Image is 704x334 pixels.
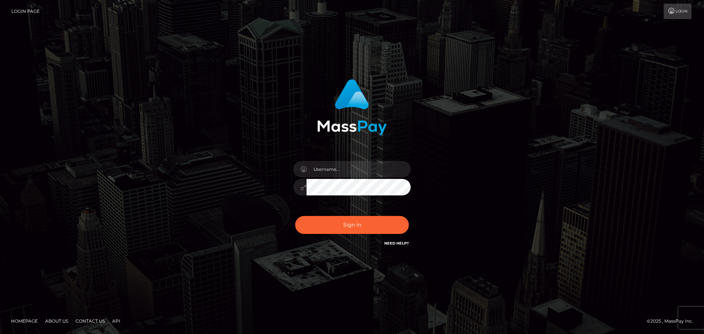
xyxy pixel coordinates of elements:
button: Sign in [295,216,409,234]
a: Homepage [8,315,41,327]
img: MassPay Login [317,79,387,135]
a: API [109,315,123,327]
div: © 2025 , MassPay Inc. [647,317,698,325]
a: Contact Us [73,315,108,327]
a: Need Help? [384,241,409,246]
a: Login Page [11,4,40,19]
a: Login [664,4,692,19]
a: About Us [42,315,71,327]
input: Username... [307,161,411,177]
